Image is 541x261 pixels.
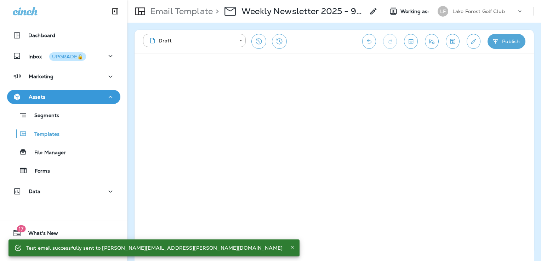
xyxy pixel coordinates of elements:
[7,145,120,159] button: File Manager
[404,34,418,49] button: Toggle preview
[7,69,120,83] button: Marketing
[17,225,25,232] span: 17
[28,33,55,38] p: Dashboard
[29,94,45,100] p: Assets
[7,108,120,123] button: Segments
[147,6,213,17] p: Email Template
[467,34,480,49] button: Edit details
[7,90,120,104] button: Assets
[452,8,505,14] p: Lake Forest Golf Club
[29,74,53,79] p: Marketing
[362,34,376,49] button: Undo
[7,243,120,257] button: Support
[438,6,448,17] div: LF
[213,6,219,17] p: >
[27,112,59,120] p: Segments
[29,188,41,194] p: Data
[251,34,266,49] button: Restore from previous version
[7,163,120,178] button: Forms
[425,34,439,49] button: Send test email
[27,131,59,138] p: Templates
[148,37,234,44] div: Draft
[488,34,525,49] button: Publish
[21,230,58,239] span: What's New
[7,226,120,240] button: 17What's New
[446,34,460,49] button: Save
[241,6,365,17] p: Weekly Newsletter 2025 - 9/9
[7,184,120,198] button: Data
[7,28,120,42] button: Dashboard
[49,52,86,61] button: UPGRADE🔒
[7,126,120,141] button: Templates
[288,243,297,251] button: Close
[28,52,86,60] p: Inbox
[26,242,283,254] div: Test email successfully sent to [PERSON_NAME][EMAIL_ADDRESS][PERSON_NAME][DOMAIN_NAME]
[27,150,66,156] p: File Manager
[52,54,83,59] div: UPGRADE🔒
[7,49,120,63] button: InboxUPGRADE🔒
[272,34,287,49] button: View Changelog
[28,168,50,175] p: Forms
[400,8,431,14] span: Working as:
[105,4,125,18] button: Collapse Sidebar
